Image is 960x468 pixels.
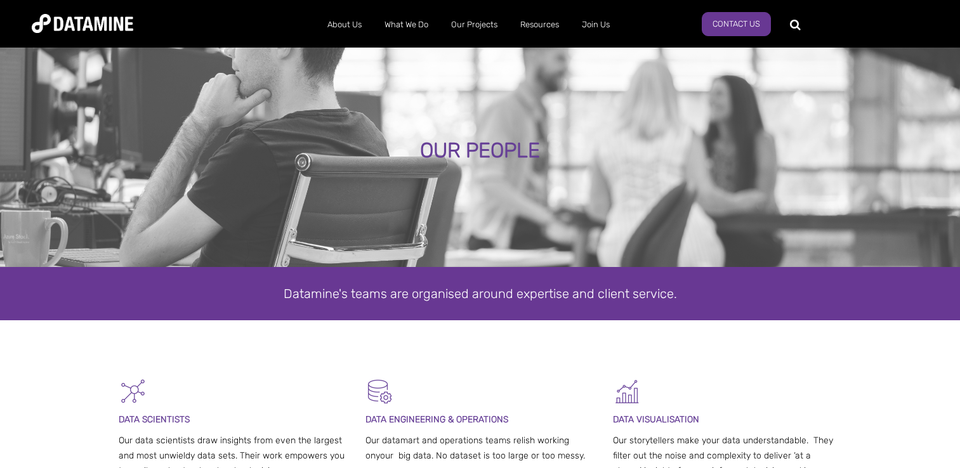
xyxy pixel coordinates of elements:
[613,414,699,425] span: DATA VISUALISATION
[365,414,508,425] span: DATA ENGINEERING & OPERATIONS
[440,8,509,41] a: Our Projects
[112,140,848,162] div: OUR PEOPLE
[365,377,394,406] img: Datamart
[119,377,147,406] img: Graph - Network
[373,8,440,41] a: What We Do
[119,414,190,425] span: DATA SCIENTISTS
[284,286,677,301] span: Datamine's teams are organised around expertise and client service.
[613,377,641,406] img: Graph 5
[702,12,771,36] a: Contact Us
[316,8,373,41] a: About Us
[32,14,133,33] img: Datamine
[509,8,570,41] a: Resources
[365,433,595,464] p: Our datamart and operations teams relish working onyour big data. No dataset is too large or too ...
[570,8,621,41] a: Join Us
